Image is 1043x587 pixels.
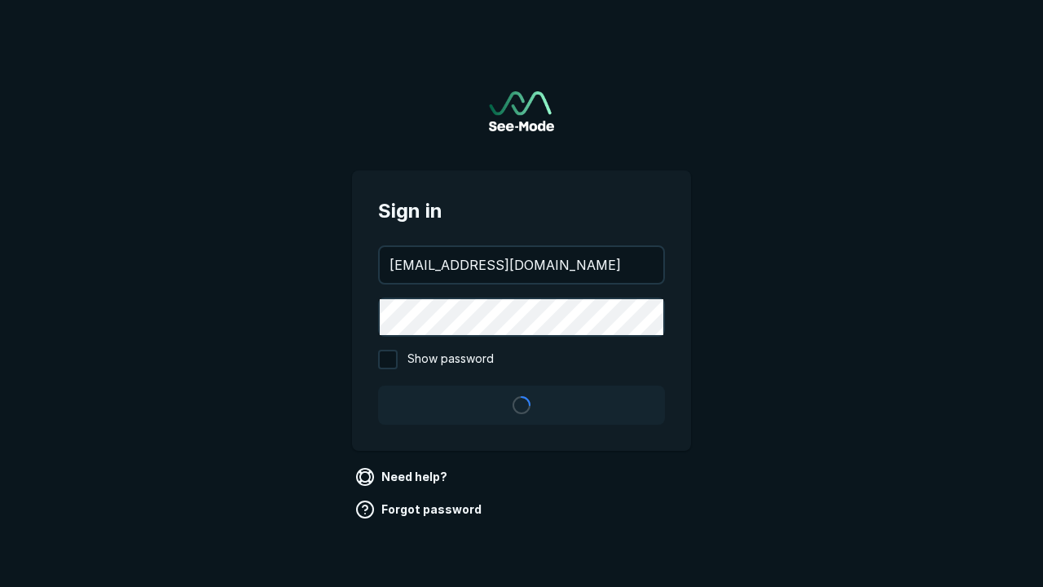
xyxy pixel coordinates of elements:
a: Go to sign in [489,91,554,131]
input: your@email.com [380,247,663,283]
a: Forgot password [352,497,488,523]
span: Show password [407,350,494,369]
span: Sign in [378,196,665,226]
img: See-Mode Logo [489,91,554,131]
a: Need help? [352,464,454,490]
